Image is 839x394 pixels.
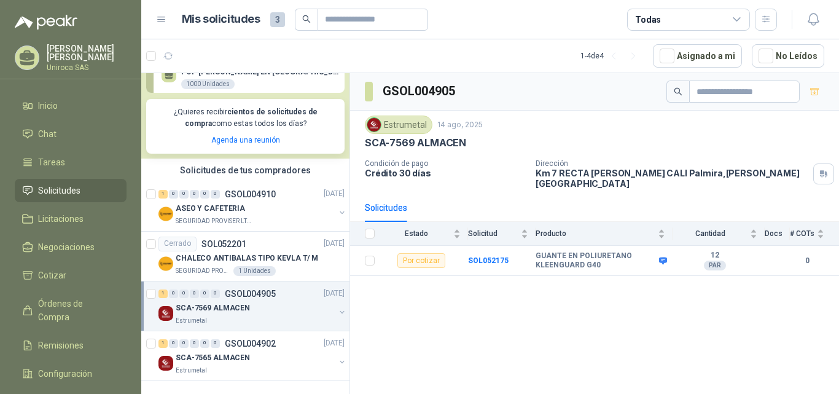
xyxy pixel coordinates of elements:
[536,251,656,270] b: GUANTE EN POLIURETANO KLEENGUARD G40
[158,207,173,221] img: Company Logo
[580,46,643,66] div: 1 - 4 de 4
[324,337,345,349] p: [DATE]
[536,222,673,246] th: Producto
[15,15,77,30] img: Logo peakr
[181,79,235,89] div: 1000 Unidades
[365,136,466,149] p: SCA-7569 ALMACEN
[200,290,209,298] div: 0
[673,222,765,246] th: Cantidad
[536,168,808,189] p: Km 7 RECTA [PERSON_NAME] CALI Palmira , [PERSON_NAME][GEOGRAPHIC_DATA]
[382,229,451,238] span: Estado
[176,266,231,276] p: SEGURIDAD PROVISER LTDA
[38,240,95,254] span: Negociaciones
[270,12,285,27] span: 3
[653,44,742,68] button: Asignado a mi
[38,269,66,282] span: Cotizar
[15,122,127,146] a: Chat
[179,190,189,199] div: 0
[211,339,220,348] div: 0
[176,203,245,215] p: ASEO Y CAFETERIA
[176,253,318,264] p: CHALECO ANTIBALAS TIPO KEVLA T/ M
[185,108,318,128] b: cientos de solicitudes de compra
[158,356,173,371] img: Company Logo
[38,99,58,112] span: Inicio
[674,87,682,96] span: search
[15,292,127,329] a: Órdenes de Compra
[169,290,178,298] div: 0
[190,339,199,348] div: 0
[468,222,536,246] th: Solicitud
[176,352,250,364] p: SCA-7565 ALMACEN
[383,82,457,101] h3: GSOL004905
[365,201,407,215] div: Solicitudes
[365,168,526,178] p: Crédito 30 días
[225,339,276,348] p: GSOL004902
[225,290,276,298] p: GSOL004905
[468,229,518,238] span: Solicitud
[536,229,655,238] span: Producto
[365,159,526,168] p: Condición de pago
[15,94,127,117] a: Inicio
[38,156,65,169] span: Tareas
[158,339,168,348] div: 1
[176,302,250,314] p: SCA-7569 ALMACEN
[158,290,168,298] div: 1
[765,222,790,246] th: Docs
[437,119,483,131] p: 14 ago, 2025
[790,229,814,238] span: # COTs
[141,159,349,182] div: Solicitudes de tus compradores
[182,10,260,28] h1: Mis solicitudes
[673,229,747,238] span: Cantidad
[176,366,207,376] p: Estrumetal
[536,159,808,168] p: Dirección
[200,190,209,199] div: 0
[365,116,432,134] div: Estrumetal
[211,290,220,298] div: 0
[38,212,84,226] span: Licitaciones
[158,286,347,326] a: 1 0 0 0 0 0 GSOL004905[DATE] Company LogoSCA-7569 ALMACENEstrumetal
[38,339,84,352] span: Remisiones
[158,256,173,271] img: Company Logo
[15,179,127,202] a: Solicitudes
[15,151,127,174] a: Tareas
[15,334,127,357] a: Remisiones
[158,190,168,199] div: 1
[169,339,178,348] div: 0
[211,190,220,199] div: 0
[47,44,127,61] p: [PERSON_NAME] [PERSON_NAME]
[154,106,337,130] p: ¿Quieres recibir como estas todos los días?
[15,235,127,259] a: Negociaciones
[158,336,347,376] a: 1 0 0 0 0 0 GSOL004902[DATE] Company LogoSCA-7565 ALMACENEstrumetal
[169,190,178,199] div: 0
[468,256,509,265] a: SOL052175
[158,237,197,251] div: Cerrado
[790,222,839,246] th: # COTs
[324,288,345,299] p: [DATE]
[15,362,127,385] a: Configuración
[302,15,311,23] span: search
[752,44,824,68] button: No Leídos
[47,64,127,71] p: Uniroca SAS
[635,13,661,26] div: Todas
[790,255,824,267] b: 0
[704,261,726,270] div: PAR
[211,136,280,144] a: Agenda una reunión
[190,190,199,199] div: 0
[15,207,127,230] a: Licitaciones
[397,253,445,268] div: Por cotizar
[38,367,92,380] span: Configuración
[324,238,345,250] p: [DATE]
[158,306,173,321] img: Company Logo
[200,339,209,348] div: 0
[179,290,189,298] div: 0
[225,190,276,199] p: GSOL004910
[158,187,347,226] a: 1 0 0 0 0 0 GSOL004910[DATE] Company LogoASEO Y CAFETERIASEGURIDAD PROVISER LTDA
[233,266,276,276] div: 1 Unidades
[38,184,80,197] span: Solicitudes
[179,339,189,348] div: 0
[15,264,127,287] a: Cotizar
[324,188,345,200] p: [DATE]
[176,216,253,226] p: SEGURIDAD PROVISER LTDA
[190,290,199,298] div: 0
